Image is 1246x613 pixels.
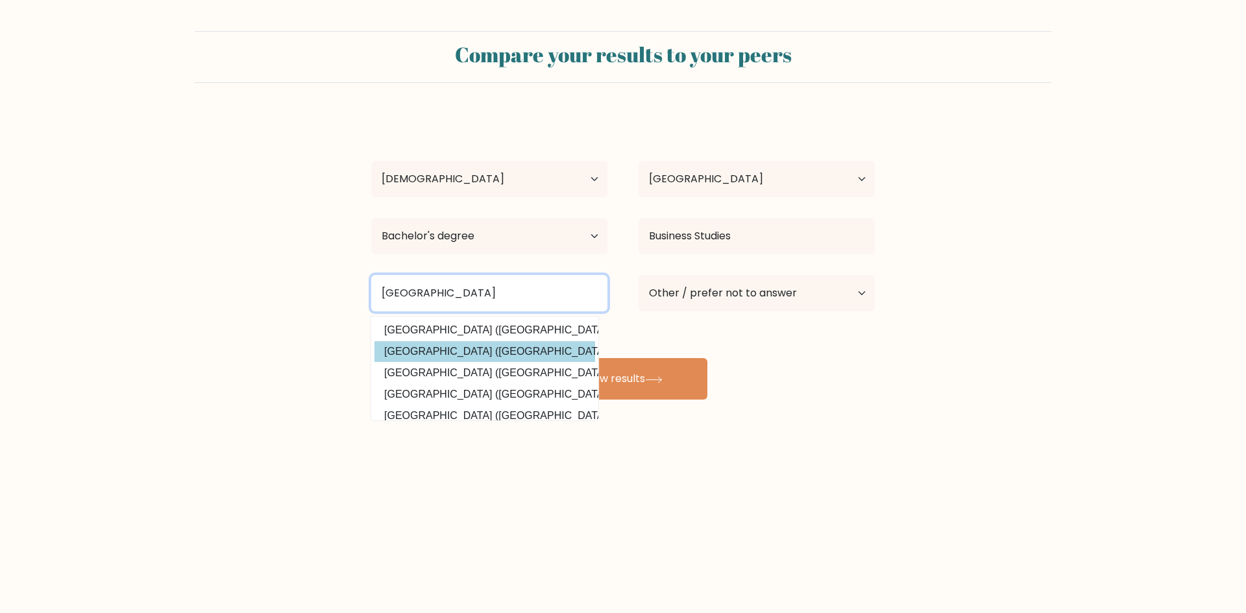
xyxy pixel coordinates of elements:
option: [GEOGRAPHIC_DATA] ([GEOGRAPHIC_DATA]) [374,363,595,383]
input: Most relevant educational institution [371,275,607,311]
input: What did you study? [639,218,875,254]
option: [GEOGRAPHIC_DATA] ([GEOGRAPHIC_DATA]) [374,405,595,426]
button: View results [539,358,707,400]
h2: Compare your results to your peers [202,42,1044,67]
option: [GEOGRAPHIC_DATA] ([GEOGRAPHIC_DATA]) [374,384,595,405]
option: [GEOGRAPHIC_DATA] ([GEOGRAPHIC_DATA]) [374,320,595,341]
option: [GEOGRAPHIC_DATA] ([GEOGRAPHIC_DATA]) [374,341,595,362]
